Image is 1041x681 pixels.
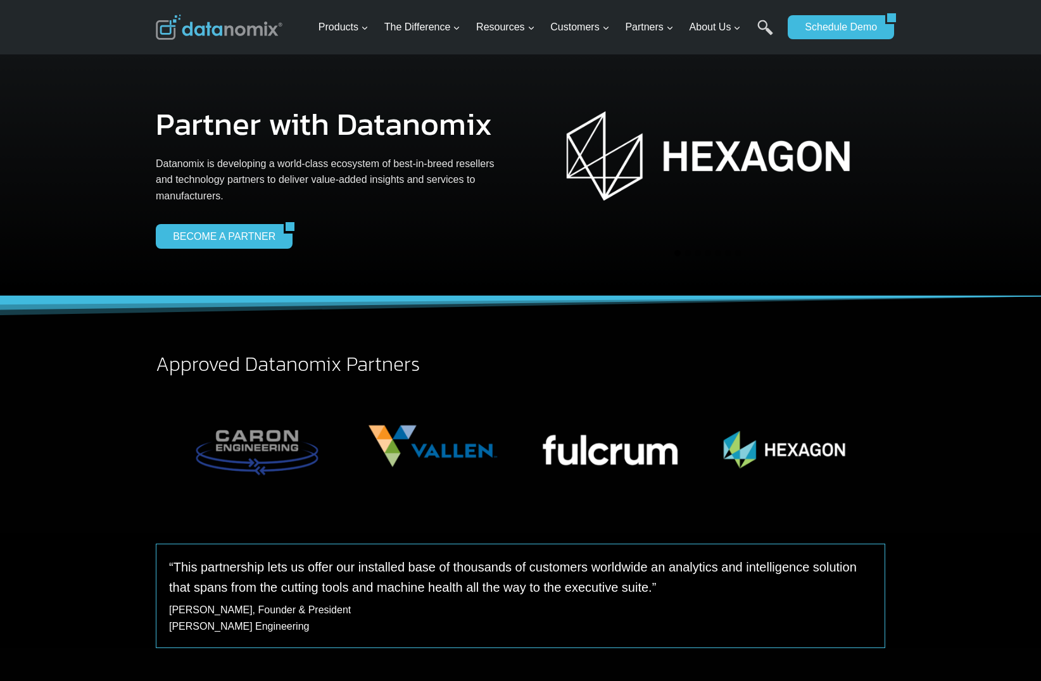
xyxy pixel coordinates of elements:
span: Products [319,19,369,35]
img: Datanomix + Fulcrum [520,387,697,504]
button: Go to slide 7 [735,250,741,256]
nav: Primary Navigation [313,7,782,48]
ul: Select a slide to show [531,248,885,258]
span: [PERSON_NAME], Founder & President [169,604,351,615]
p: Datanomix is developing a world-class ecosystem of best-in-breed resellers and technology partner... [156,156,510,204]
button: Go to slide 2 [685,250,691,256]
span: Partners [625,19,673,35]
button: Go to slide 4 [705,250,711,256]
img: Datanomix + Vallen [345,387,521,504]
span: Resources [476,19,534,35]
div: 2 of 12 [345,387,521,504]
button: Go to slide 6 [725,250,731,256]
span: About Us [690,19,741,35]
h1: Partner with Datanomix [156,108,510,140]
div: 4 of 12 [697,387,873,504]
h2: Approved Datanomix Partners [156,354,885,374]
div: 1 of 7 [531,95,885,242]
div: 3 of 12 [520,387,697,504]
span: [PERSON_NAME] Engineering [169,621,309,632]
div: Photo Gallery Carousel [169,387,872,504]
a: Search [757,20,773,48]
p: “This partnership lets us offer our installed base of thousands of customers worldwide an analyti... [169,557,872,597]
img: Datanomix [156,15,282,40]
div: 1 of 12 [169,387,345,504]
button: Go to slide 1 [674,250,681,256]
span: The Difference [384,19,461,35]
button: Go to slide 5 [715,250,721,256]
img: Datanomix + Hexagon Manufacturing Intelligence [697,387,873,504]
a: BECOME A PARTNER [156,224,284,248]
a: Schedule Demo [788,15,885,39]
span: Customers [550,19,609,35]
button: Go to slide 3 [695,250,701,256]
img: Datanomix + Caron Engineering [169,387,345,504]
img: Hexagon + Datanomix [565,108,850,204]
